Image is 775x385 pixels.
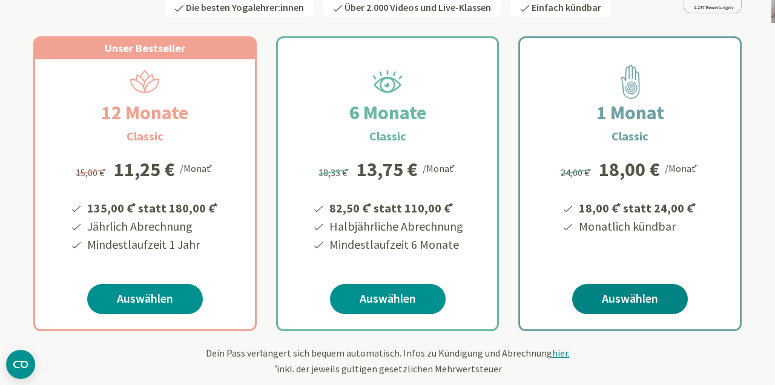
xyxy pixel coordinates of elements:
div: /Monat [665,160,699,176]
span: 24,00 € [561,166,593,179]
span: inkl. der jeweils gültigen gesetzlichen Mehrwertsteuer [273,363,502,375]
li: Mindestlaufzeit 6 Monate [328,235,463,254]
button: CMP-Widget öffnen [6,350,35,379]
div: 11,25 € [114,160,175,179]
li: 135,00 € statt 180,00 € [85,197,220,217]
li: Jährlich Abrechnung [85,217,220,235]
li: 18,00 € statt 24,00 € [577,197,698,217]
span: Die besten Yogalehrer:innen [186,1,304,13]
div: 13,75 € [357,160,418,179]
li: Monatlich kündbar [577,217,698,235]
li: Halbjährliche Abrechnung [328,217,463,235]
h3: Classic [127,127,163,145]
span: hier. [552,347,570,359]
div: 18,00 € [599,160,660,179]
a: Auswählen [330,284,446,314]
h3: Classic [612,127,648,145]
div: /Monat [423,160,457,176]
li: Mindestlaufzeit 1 Jahr [85,235,220,254]
a: Auswählen [87,284,203,314]
span: 18,33 € [318,166,351,179]
div: /Monat [180,160,214,176]
span: 15,00 € [76,166,108,179]
h2: 12 Monate [72,98,217,127]
h2: 1 Monat [567,98,693,127]
h3: Classic [369,127,406,145]
span: Über 2.000 Videos und Live-Klassen [345,1,491,13]
a: Auswählen [572,284,688,314]
div: Dein Pass verlängert sich bequem automatisch. Infos zu Kündigung und Abrechnung [33,346,742,376]
span: Unser Bestseller [105,41,185,55]
li: 82,50 € statt 110,00 € [328,197,463,217]
h2: 6 Monate [320,98,455,127]
span: Einfach kündbar [532,1,601,13]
